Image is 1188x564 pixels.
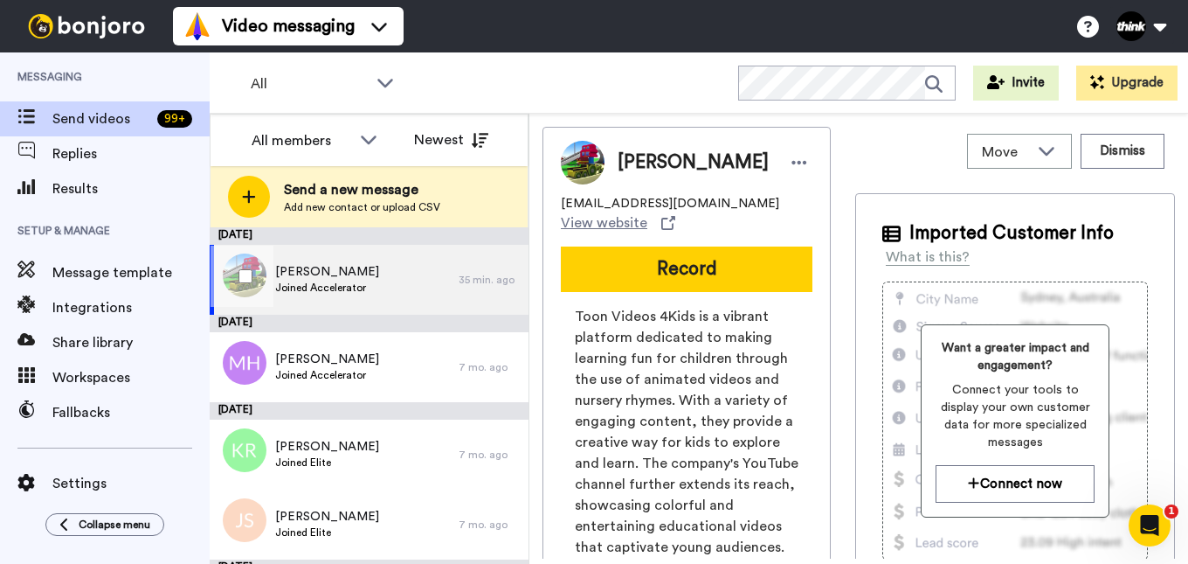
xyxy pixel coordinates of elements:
span: [PERSON_NAME] [275,351,379,368]
button: Record [561,247,812,292]
span: [PERSON_NAME] [275,438,379,456]
span: Add new contact or upload CSV [284,200,440,214]
span: Send a new message [284,179,440,200]
button: Collapse menu [45,513,164,536]
img: bj-logo-header-white.svg [21,14,152,38]
span: Joined Accelerator [275,368,379,382]
iframe: Intercom live chat [1129,505,1171,547]
div: 99 + [157,110,192,128]
div: 7 mo. ago [459,518,520,532]
span: Settings [52,473,210,494]
div: [DATE] [210,315,528,332]
span: Joined Elite [275,526,379,540]
span: Share library [52,332,210,353]
span: Joined Elite [275,456,379,470]
button: Invite [973,66,1059,101]
span: Send videos [52,108,150,129]
span: Integrations [52,297,210,318]
span: [PERSON_NAME] [275,263,379,281]
span: Video messaging [222,14,355,38]
a: View website [561,212,675,233]
div: All members [252,130,351,151]
span: View website [561,212,647,233]
span: Joined Accelerator [275,281,379,295]
div: What is this? [886,247,970,268]
img: Image of Edgar Larrazabal [561,141,604,185]
img: mh.png [223,341,266,385]
span: Fallbacks [52,402,210,423]
span: Move [982,142,1029,163]
div: 7 mo. ago [459,360,520,374]
button: Newest [401,122,501,157]
span: [EMAIL_ADDRESS][DOMAIN_NAME] [561,195,779,212]
span: [PERSON_NAME] [618,150,769,176]
button: Connect now [936,465,1095,503]
span: Want a greater impact and engagement? [936,339,1095,374]
span: Connect your tools to display your own customer data for more specialized messages [936,381,1095,451]
span: Imported Customer Info [909,220,1114,247]
div: 35 min. ago [459,273,520,287]
div: [DATE] [210,227,528,245]
button: Upgrade [1076,66,1178,101]
div: 7 mo. ago [459,448,520,462]
span: Toon Videos 4Kids is a vibrant platform dedicated to making learning fun for children through the... [575,306,798,558]
button: Dismiss [1081,134,1164,169]
span: Replies [52,143,210,164]
div: [DATE] [210,402,528,420]
span: 1 [1164,505,1178,519]
span: Collapse menu [79,518,150,532]
span: Results [52,178,210,199]
span: [PERSON_NAME] [275,508,379,526]
img: vm-color.svg [183,12,211,40]
span: Message template [52,262,210,283]
span: Workspaces [52,367,210,388]
span: All [251,73,368,94]
img: js.png [223,498,266,542]
img: kr.png [223,428,266,472]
